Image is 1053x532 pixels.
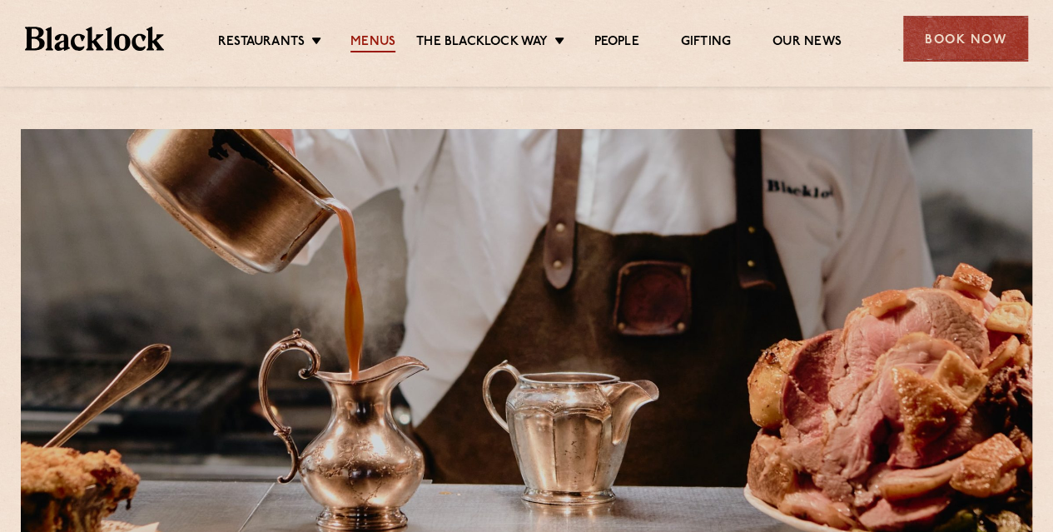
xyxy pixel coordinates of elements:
a: Menus [350,34,395,52]
a: The Blacklock Way [416,34,548,52]
a: Restaurants [218,34,305,52]
div: Book Now [903,16,1028,62]
a: Our News [772,34,842,52]
a: People [594,34,638,52]
a: Gifting [681,34,731,52]
img: BL_Textured_Logo-footer-cropped.svg [25,27,164,50]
